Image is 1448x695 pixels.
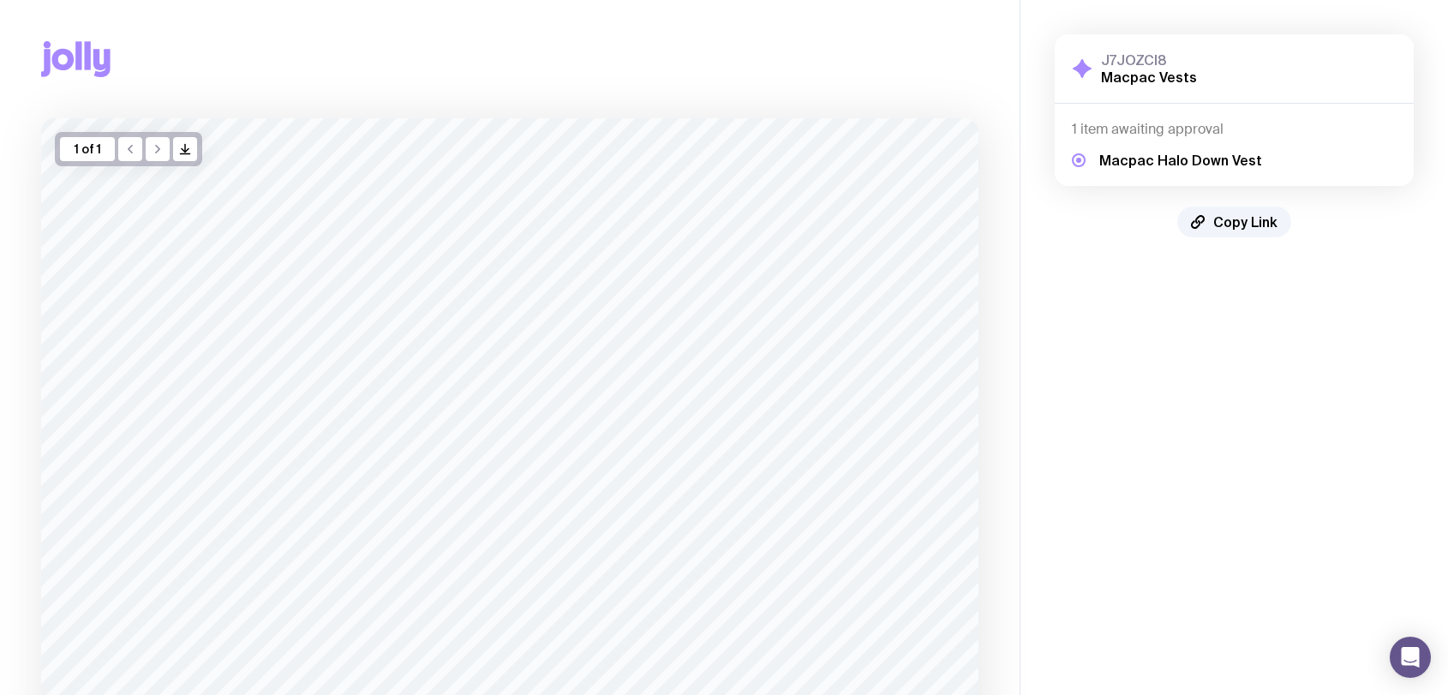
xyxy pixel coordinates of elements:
[1101,51,1197,69] h3: J7JOZCI8
[1390,637,1431,678] div: Open Intercom Messenger
[181,145,190,154] g: /> />
[1101,69,1197,86] h2: Macpac Vests
[1072,121,1397,138] h4: 1 item awaiting approval
[173,137,197,161] button: />/>
[60,137,115,161] div: 1 of 1
[1213,213,1277,231] span: Copy Link
[1099,152,1262,169] h5: Macpac Halo Down Vest
[1177,207,1291,237] button: Copy Link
